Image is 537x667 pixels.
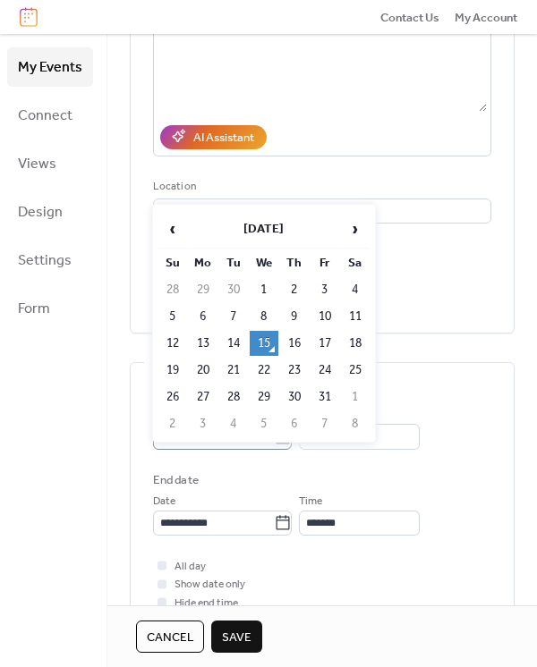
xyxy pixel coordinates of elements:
[311,411,339,436] td: 7
[7,144,93,183] a: Views
[250,331,278,356] td: 15
[311,304,339,329] td: 10
[158,277,187,302] td: 28
[18,54,82,82] span: My Events
[158,384,187,409] td: 26
[341,304,370,329] td: 11
[250,358,278,383] td: 22
[7,96,93,135] a: Connect
[380,9,439,27] span: Contact Us
[158,250,187,275] th: Su
[380,8,439,26] a: Contact Us
[311,250,339,275] th: Fr
[7,241,93,280] a: Settings
[189,210,339,249] th: [DATE]
[189,331,217,356] td: 13
[160,125,267,148] button: AI Assistant
[211,621,262,653] button: Save
[219,411,248,436] td: 4
[18,198,63,227] span: Design
[341,384,370,409] td: 1
[280,277,309,302] td: 2
[455,8,517,26] a: My Account
[250,384,278,409] td: 29
[455,9,517,27] span: My Account
[189,384,217,409] td: 27
[219,384,248,409] td: 28
[280,250,309,275] th: Th
[222,629,251,646] span: Save
[342,211,369,247] span: ›
[136,621,204,653] button: Cancel
[158,331,187,356] td: 12
[175,595,238,612] span: Hide end time
[219,331,248,356] td: 14
[250,250,278,275] th: We
[311,384,339,409] td: 31
[280,411,309,436] td: 6
[280,384,309,409] td: 30
[175,558,206,576] span: All day
[158,358,187,383] td: 19
[18,102,72,131] span: Connect
[158,411,187,436] td: 2
[299,493,322,511] span: Time
[250,411,278,436] td: 5
[219,358,248,383] td: 21
[219,277,248,302] td: 30
[153,493,175,511] span: Date
[311,331,339,356] td: 17
[311,358,339,383] td: 24
[7,192,93,232] a: Design
[20,7,38,27] img: logo
[153,178,488,196] div: Location
[250,304,278,329] td: 8
[175,576,245,594] span: Show date only
[219,304,248,329] td: 7
[189,277,217,302] td: 29
[7,289,93,328] a: Form
[341,277,370,302] td: 4
[341,331,370,356] td: 18
[219,250,248,275] th: Tu
[18,295,50,324] span: Form
[311,277,339,302] td: 3
[153,471,199,489] div: End date
[250,277,278,302] td: 1
[280,304,309,329] td: 9
[18,247,72,275] span: Settings
[7,47,93,87] a: My Events
[341,358,370,383] td: 25
[18,150,56,179] span: Views
[189,411,217,436] td: 3
[147,629,193,646] span: Cancel
[189,358,217,383] td: 20
[280,331,309,356] td: 16
[189,250,217,275] th: Mo
[341,411,370,436] td: 8
[341,250,370,275] th: Sa
[280,358,309,383] td: 23
[159,211,186,247] span: ‹
[189,304,217,329] td: 6
[193,129,254,147] div: AI Assistant
[158,304,187,329] td: 5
